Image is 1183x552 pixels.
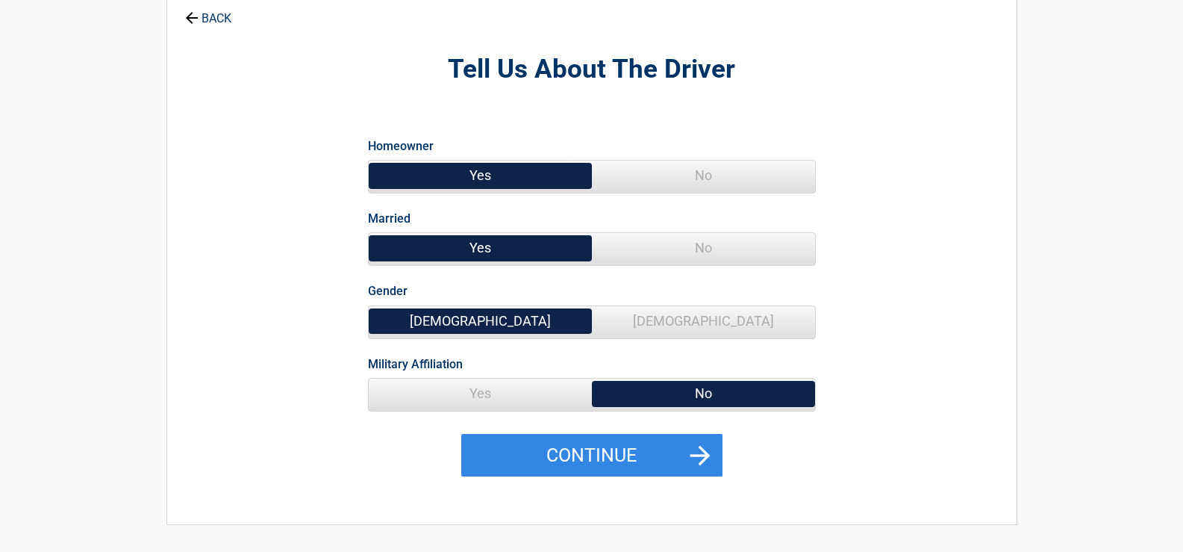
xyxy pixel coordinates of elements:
span: No [592,379,815,409]
span: Yes [369,233,592,263]
span: No [592,233,815,263]
span: Yes [369,161,592,190]
label: Gender [368,281,408,301]
label: Military Affiliation [368,354,463,374]
span: [DEMOGRAPHIC_DATA] [369,306,592,336]
h2: Tell Us About The Driver [249,52,934,87]
span: No [592,161,815,190]
label: Homeowner [368,136,434,156]
span: Yes [369,379,592,409]
label: Married [368,208,411,229]
button: Continue [461,434,722,477]
span: [DEMOGRAPHIC_DATA] [592,306,815,336]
